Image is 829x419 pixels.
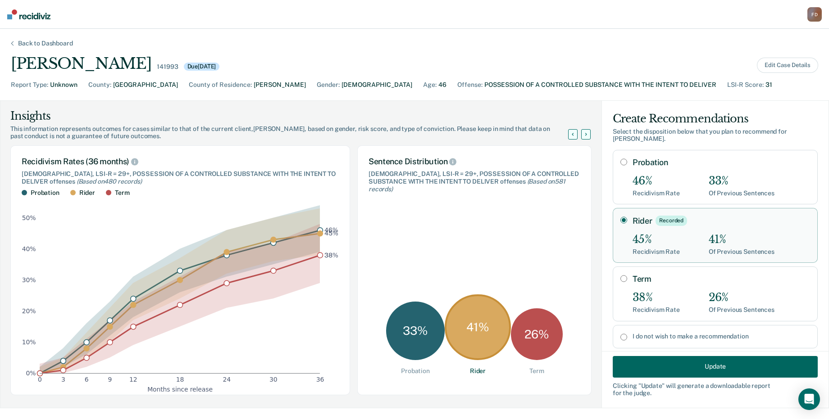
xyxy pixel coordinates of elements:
button: Edit Case Details [757,58,818,73]
div: Recidivism Rate [633,189,680,197]
div: 31 [765,80,772,90]
div: Rider [470,367,486,375]
text: 6 [85,376,89,383]
text: 24 [223,376,231,383]
div: Recorded [656,216,687,225]
div: 141993 [157,63,178,71]
div: This information represents outcomes for cases similar to that of the current client, [PERSON_NAM... [10,125,579,140]
div: 33% [709,175,774,188]
div: [PERSON_NAME] [11,54,151,73]
label: Rider [633,216,810,225]
text: Months since release [147,386,213,393]
div: Term [529,367,544,375]
div: F D [807,7,822,22]
div: Probation [401,367,430,375]
img: Recidiviz [7,9,50,19]
div: Recidivism Rate [633,248,680,256]
div: Clicking " Update " will generate a downloadable report for the judge. [613,382,818,397]
div: Rider [79,189,95,197]
div: County : [88,80,111,90]
g: area [40,205,320,373]
div: Of Previous Sentences [709,248,774,256]
div: 41 % [445,294,511,360]
button: FD [807,7,822,22]
text: 3 [61,376,65,383]
span: (Based on 480 records ) [77,178,142,185]
div: [DEMOGRAPHIC_DATA], LSI-R = 29+, POSSESSION OF A CONTROLLED SUBSTANCE WITH THE INTENT TO DELIVER ... [369,170,580,193]
div: Offense : [457,80,483,90]
div: 38% [633,291,680,304]
div: Recidivism Rates (36 months) [22,157,339,167]
div: Due [DATE] [184,63,220,71]
text: 18 [176,376,184,383]
div: County of Residence : [189,80,252,90]
div: Of Previous Sentences [709,189,774,197]
div: [GEOGRAPHIC_DATA] [113,80,178,90]
label: I do not wish to make a recommendation [633,333,810,340]
div: Age : [423,80,437,90]
div: Report Type : [11,80,48,90]
span: (Based on 581 records ) [369,178,565,193]
div: Create Recommendations [613,112,818,126]
div: POSSESSION OF A CONTROLLED SUBSTANCE WITH THE INTENT TO DELIVER [484,80,716,90]
label: Term [633,274,810,284]
button: Update [613,356,818,377]
div: [DEMOGRAPHIC_DATA] [342,80,412,90]
div: Open Intercom Messenger [798,388,820,410]
div: Probation [31,189,59,197]
div: Insights [10,109,579,123]
text: 0% [26,369,36,377]
div: 33 % [386,302,445,360]
text: 9 [108,376,112,383]
div: Unknown [50,80,77,90]
div: 45% [633,233,680,246]
div: 46 [438,80,446,90]
text: 50% [22,214,36,221]
div: Recidivism Rate [633,306,680,314]
div: [DEMOGRAPHIC_DATA], LSI-R = 29+, POSSESSION OF A CONTROLLED SUBSTANCE WITH THE INTENT TO DELIVER ... [22,170,339,185]
div: Back to Dashboard [7,40,84,47]
label: Probation [633,158,810,167]
g: x-axis label [147,386,213,393]
div: [PERSON_NAME] [254,80,306,90]
text: 30 [269,376,278,383]
div: 46% [633,175,680,188]
text: 46% [324,227,338,234]
div: 26 % [511,308,563,360]
div: Sentence Distribution [369,157,580,167]
div: 41% [709,233,774,246]
text: 36 [316,376,324,383]
text: 38% [324,252,338,259]
div: LSI-R Score : [727,80,764,90]
text: 45% [324,230,338,237]
text: 20% [22,307,36,315]
g: text [324,227,338,259]
div: Select the disposition below that you plan to recommend for [PERSON_NAME] . [613,128,818,143]
text: 10% [22,338,36,346]
text: 40% [22,245,36,252]
g: x-axis tick label [38,376,324,383]
g: y-axis tick label [22,214,36,377]
text: 30% [22,276,36,284]
div: Of Previous Sentences [709,306,774,314]
div: Gender : [317,80,340,90]
div: 26% [709,291,774,304]
div: Term [115,189,129,197]
text: 0 [38,376,42,383]
text: 12 [129,376,137,383]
